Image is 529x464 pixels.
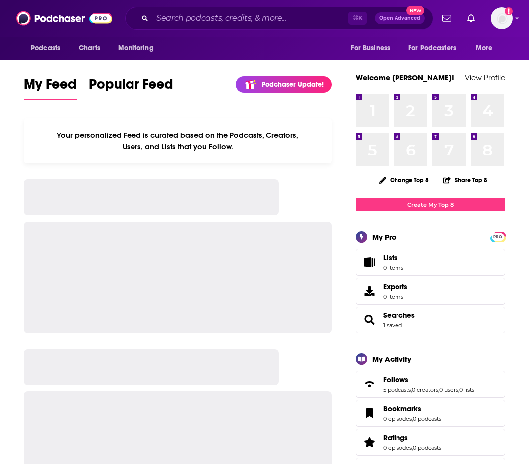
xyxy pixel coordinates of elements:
input: Search podcasts, credits, & more... [152,10,348,26]
span: Follows [383,375,408,384]
a: Charts [72,39,106,58]
a: My Feed [24,76,77,100]
p: Podchaser Update! [262,80,324,89]
span: Exports [383,282,407,291]
a: Show notifications dropdown [438,10,455,27]
a: 0 creators [412,386,438,393]
span: Bookmarks [383,404,421,413]
span: Podcasts [31,41,60,55]
span: PRO [492,233,504,241]
span: Ratings [356,429,505,456]
span: Lists [383,253,397,262]
span: New [406,6,424,15]
span: My Feed [24,76,77,99]
div: My Activity [372,354,411,364]
span: Open Advanced [379,16,420,21]
span: Lists [359,255,379,269]
button: Share Top 8 [443,170,488,190]
span: For Podcasters [408,41,456,55]
span: , [412,444,413,451]
a: 0 episodes [383,444,412,451]
span: Monitoring [118,41,153,55]
span: Logged in as sarahhallprinc [491,7,513,29]
a: Welcome [PERSON_NAME]! [356,73,454,82]
a: Bookmarks [359,406,379,420]
button: Open AdvancedNew [375,12,425,24]
button: open menu [24,39,73,58]
span: Searches [356,307,505,333]
button: open menu [344,39,402,58]
a: Follows [383,375,474,384]
a: Follows [359,377,379,391]
a: 0 episodes [383,415,412,422]
a: 0 users [439,386,458,393]
a: Exports [356,278,505,305]
a: Ratings [383,433,441,442]
span: Charts [79,41,100,55]
img: User Profile [491,7,513,29]
a: Searches [359,313,379,327]
div: My Pro [372,232,397,242]
a: Create My Top 8 [356,198,505,211]
span: 0 items [383,293,407,300]
a: Bookmarks [383,404,441,413]
a: 0 podcasts [413,444,441,451]
a: 0 podcasts [413,415,441,422]
span: 0 items [383,264,403,271]
span: Exports [359,284,379,298]
button: Change Top 8 [373,174,435,186]
span: ⌘ K [348,12,367,25]
button: open menu [402,39,471,58]
span: Lists [383,253,403,262]
a: 0 lists [459,386,474,393]
span: Follows [356,371,505,398]
a: 1 saved [383,322,402,329]
div: Your personalized Feed is curated based on the Podcasts, Creators, Users, and Lists that you Follow. [24,118,332,163]
img: Podchaser - Follow, Share and Rate Podcasts [16,9,112,28]
span: , [438,386,439,393]
button: open menu [111,39,166,58]
span: Popular Feed [89,76,173,99]
span: , [458,386,459,393]
button: open menu [469,39,505,58]
span: Ratings [383,433,408,442]
span: , [412,415,413,422]
span: , [411,386,412,393]
a: Show notifications dropdown [463,10,479,27]
a: Ratings [359,435,379,449]
div: Search podcasts, credits, & more... [125,7,433,30]
button: Show profile menu [491,7,513,29]
span: For Business [351,41,390,55]
span: More [476,41,493,55]
span: Bookmarks [356,400,505,427]
a: Searches [383,311,415,320]
a: 5 podcasts [383,386,411,393]
a: Popular Feed [89,76,173,100]
a: PRO [492,233,504,240]
svg: Add a profile image [505,7,513,15]
a: Lists [356,249,505,276]
a: View Profile [465,73,505,82]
